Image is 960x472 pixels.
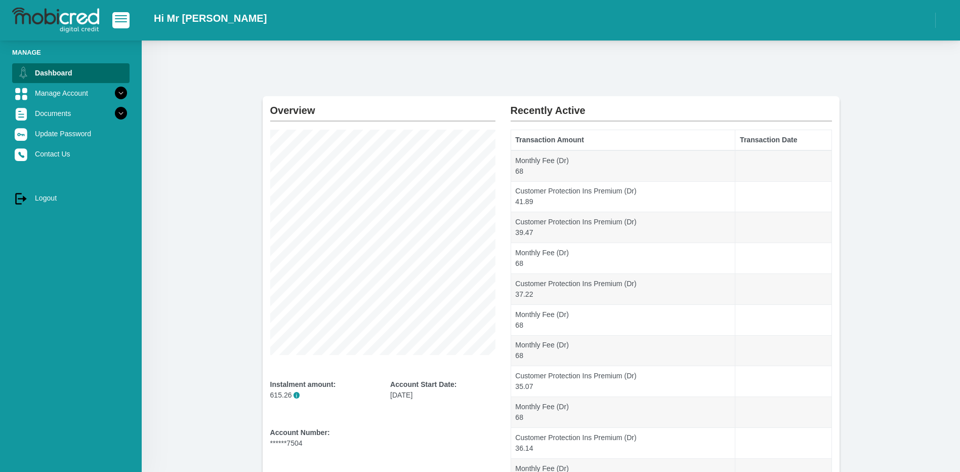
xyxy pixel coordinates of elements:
a: Update Password [12,124,130,143]
h2: Overview [270,96,495,116]
a: Manage Account [12,84,130,103]
h2: Hi Mr [PERSON_NAME] [154,12,267,24]
span: i [294,392,300,399]
th: Transaction Date [735,130,831,150]
a: Logout [12,188,130,208]
li: Manage [12,48,130,57]
td: Monthly Fee (Dr) 68 [511,335,735,366]
p: 615.26 [270,390,375,401]
h2: Recently Active [511,96,832,116]
td: Monthly Fee (Dr) 68 [511,150,735,181]
td: Monthly Fee (Dr) 68 [511,243,735,274]
th: Transaction Amount [511,130,735,150]
img: logo-mobicred.svg [12,8,99,33]
div: [DATE] [390,379,495,401]
b: Account Start Date: [390,380,456,388]
td: Customer Protection Ins Premium (Dr) 37.22 [511,273,735,304]
b: Instalment amount: [270,380,336,388]
td: Customer Protection Ins Premium (Dr) 35.07 [511,366,735,397]
td: Monthly Fee (Dr) 68 [511,304,735,335]
a: Dashboard [12,63,130,83]
td: Customer Protection Ins Premium (Dr) 36.14 [511,428,735,459]
td: Customer Protection Ins Premium (Dr) 39.47 [511,212,735,243]
a: Documents [12,104,130,123]
a: Contact Us [12,144,130,164]
b: Account Number: [270,428,330,437]
td: Customer Protection Ins Premium (Dr) 41.89 [511,181,735,212]
td: Monthly Fee (Dr) 68 [511,397,735,428]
